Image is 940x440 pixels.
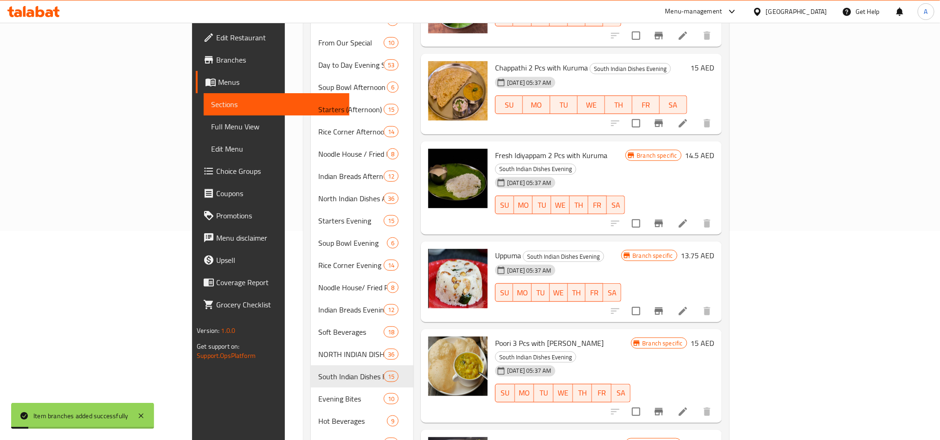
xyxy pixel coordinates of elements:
[607,286,617,300] span: SA
[204,93,349,115] a: Sections
[311,98,413,121] div: Starters (Afternoon)15
[495,384,515,402] button: SU
[514,196,533,214] button: MO
[197,325,219,337] span: Version:
[318,37,384,48] div: From Our Special
[216,210,341,221] span: Promotions
[318,371,384,382] span: South Indian Dishes Evening
[636,98,656,112] span: FR
[626,214,646,233] span: Select to update
[503,366,555,375] span: [DATE] 05:37 AM
[495,283,513,302] button: SU
[204,115,349,138] a: Full Menu View
[536,198,547,212] span: TU
[311,232,413,254] div: Soup Bowl Evening6
[538,386,550,400] span: TU
[496,164,576,174] span: South Indian Dishes Evening
[550,283,568,302] button: WE
[196,49,349,71] a: Branches
[384,128,398,136] span: 14
[196,182,349,204] a: Coupons
[696,212,718,235] button: delete
[615,386,627,400] span: SA
[523,251,604,262] div: South Indian Dishes Evening
[527,98,547,112] span: MO
[311,54,413,76] div: Day to Day Evening Special53
[387,148,399,159] div: items
[499,11,509,24] span: SU
[311,388,413,410] div: Evening Bites10
[696,112,718,134] button: delete
[387,83,398,92] span: 6
[609,98,629,112] span: TH
[384,59,399,70] div: items
[387,415,399,427] div: items
[568,283,586,302] button: TH
[384,172,398,181] span: 12
[216,54,341,65] span: Branches
[554,286,564,300] span: WE
[551,196,570,214] button: WE
[495,336,604,350] span: Poori 3 Pcs with [PERSON_NAME]
[318,59,384,70] div: Day to Day Evening Special
[554,11,564,24] span: WE
[691,61,715,74] h6: 15 AED
[311,210,413,232] div: Starters Evening15
[204,138,349,160] a: Edit Menu
[318,104,384,115] span: Starters (Afternoon)
[592,198,603,212] span: FR
[696,300,718,322] button: delete
[311,321,413,343] div: Soft Beverages18
[499,286,509,300] span: SU
[685,149,715,162] h6: 14.5 AED
[633,151,681,160] span: Branch specific
[572,286,582,300] span: TH
[577,386,589,400] span: TH
[557,386,569,400] span: WE
[318,282,387,293] span: Noodle House/ Fried Rice Evening
[384,261,398,270] span: 14
[691,337,715,350] h6: 15 AED
[387,237,399,249] div: items
[384,105,398,114] span: 15
[311,143,413,165] div: Noodle House / Fried Rice Afternoon8
[503,266,555,275] span: [DATE] 05:37 AM
[496,352,576,363] span: South Indian Dishes Evening
[216,188,341,199] span: Coupons
[318,260,384,271] span: Rice Corner Evening
[533,196,551,214] button: TU
[216,277,341,288] span: Coverage Report
[592,384,612,402] button: FR
[384,171,399,182] div: items
[318,126,384,137] span: Rice Corner Afternoon
[196,249,349,271] a: Upsell
[387,150,398,159] span: 8
[218,77,341,88] span: Menus
[318,349,384,360] span: NORTH INDIAN DISHES EVENING
[532,283,549,302] button: TU
[513,283,532,302] button: MO
[311,276,413,299] div: Noodle House/ Fried Rice Evening8
[384,371,399,382] div: items
[384,194,398,203] span: 36
[196,160,349,182] a: Choice Groups
[499,386,511,400] span: SU
[596,386,608,400] span: FR
[384,260,399,271] div: items
[197,340,239,352] span: Get support on:
[384,328,398,337] span: 18
[495,196,514,214] button: SU
[221,325,236,337] span: 1.0.0
[648,300,670,322] button: Branch-specific-item
[499,198,510,212] span: SU
[589,11,599,24] span: FR
[550,96,578,114] button: TU
[318,171,384,182] span: Indian Breads Afternoon
[318,326,384,338] span: Soft Beverages
[677,306,689,317] a: Edit menu item
[196,293,349,316] a: Grocery Checklist
[311,365,413,388] div: South Indian Dishes Evening15
[572,11,582,24] span: TH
